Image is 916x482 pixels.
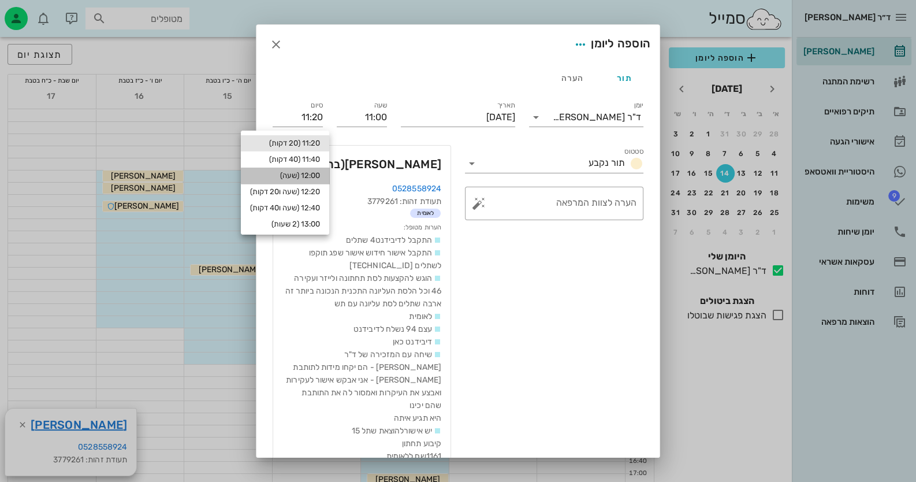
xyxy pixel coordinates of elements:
[284,350,441,423] span: שיחה עם המזכירה של ד"ר [PERSON_NAME] - הם יקחו מידות לתותבת [PERSON_NAME] - אני אבקש אישור לעקירו...
[250,203,320,213] div: 12:40 (שעה ו40 דקות)
[250,220,320,229] div: 13:00 (2 שעות)
[307,155,441,173] span: [PERSON_NAME]
[250,155,320,164] div: 11:40 (40 דקות)
[497,101,516,110] label: תאריך
[311,101,323,110] label: סיום
[624,147,643,156] label: סטטוס
[570,34,650,55] div: הוספה ליומן
[546,64,598,92] div: הערה
[374,101,388,110] label: שעה
[589,157,625,168] span: תור נקבע
[553,112,641,123] div: ד"ר [PERSON_NAME]
[352,426,441,461] span: יש אישורלהוצאת שתל 15 קיבוע תחתון 1161שח ללאומית
[353,324,432,334] span: עצם 94 נשלח לדיבידנט
[465,154,643,173] div: סטטוסתור נקבע
[392,184,441,194] a: 0528558924
[634,101,644,110] label: יומן
[598,64,650,92] div: תור
[417,209,434,218] span: לאומית
[284,273,441,309] span: הוגש להקצעות לסת תחתונה ולייזר ועקירה 46 וכל הלסת העליונה התכנית הנכונה ביותר זה ארבה שתלים לסת ע...
[346,235,432,245] span: התקבל לדיבידנט4 שתלים
[404,224,441,231] small: הערות מטופל:
[409,312,432,321] span: לאומית
[250,139,320,148] div: 11:20 (20 דקות)
[529,108,643,127] div: יומןד"ר [PERSON_NAME]
[250,187,320,196] div: 12:20 (שעה ו20 דקות)
[393,337,432,347] span: דיבידנט כאן
[282,195,441,208] div: תעודת זהות: 3779261
[250,171,320,180] div: 12:00 (שעה)
[307,248,441,270] span: התקבל אישור חידוש אישור שפג תוקפו לשתלים [TECHNICAL_ID]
